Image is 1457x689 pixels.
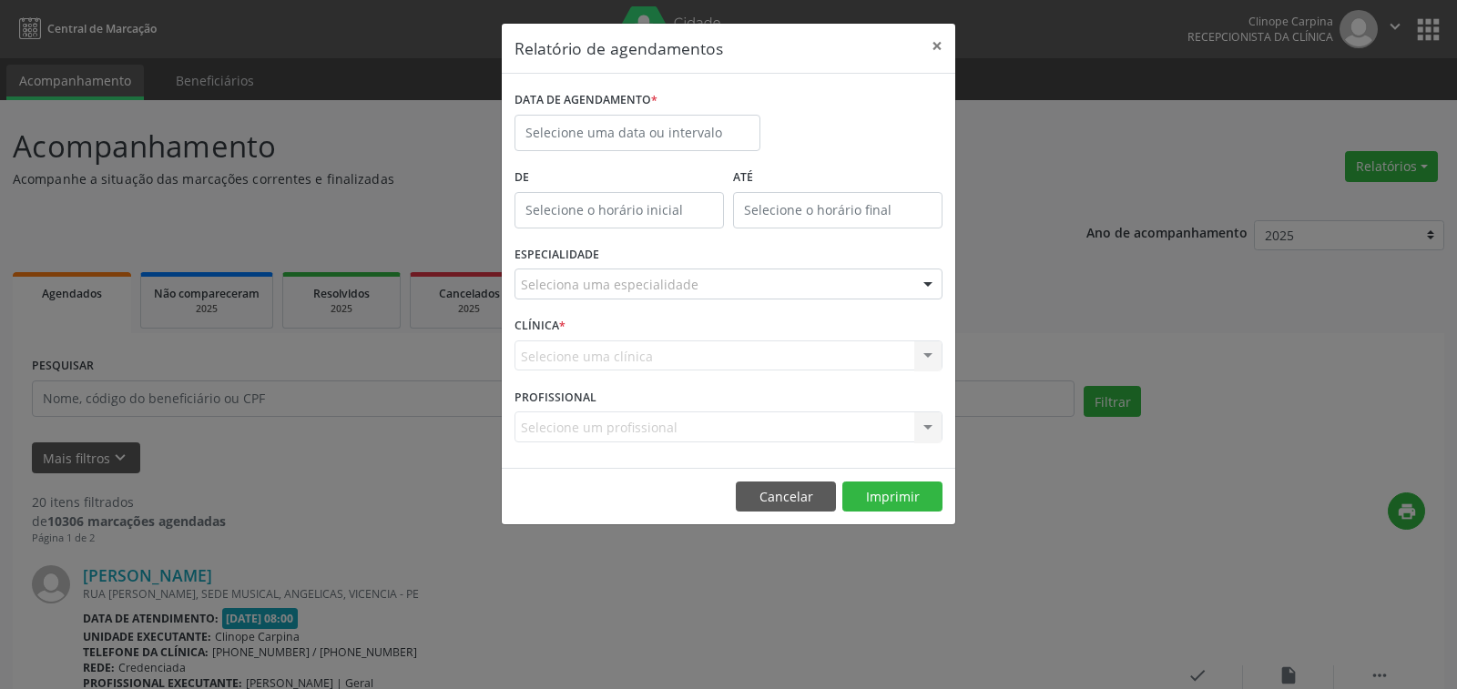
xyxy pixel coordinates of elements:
button: Close [919,24,955,68]
button: Cancelar [736,481,836,512]
input: Selecione uma data ou intervalo [515,115,760,151]
label: ESPECIALIDADE [515,241,599,269]
input: Selecione o horário inicial [515,192,724,228]
label: De [515,164,724,192]
span: Seleciona uma especialidade [521,275,698,294]
h5: Relatório de agendamentos [515,36,723,60]
label: CLÍNICA [515,312,565,340]
label: PROFISSIONAL [515,383,596,411]
input: Selecione o horário final [733,192,942,228]
label: DATA DE AGENDAMENTO [515,86,657,115]
label: ATÉ [733,164,942,192]
button: Imprimir [842,481,942,512]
